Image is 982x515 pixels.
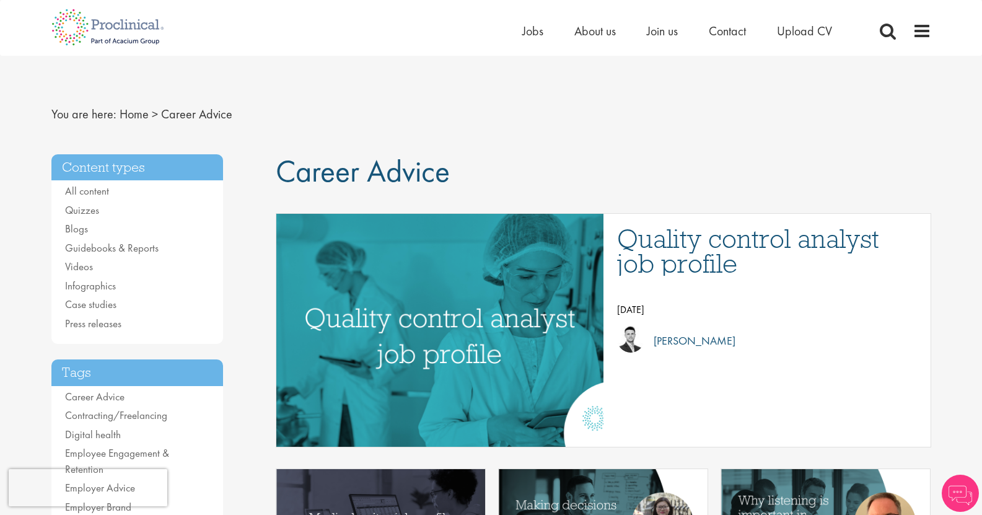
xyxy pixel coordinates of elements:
p: [PERSON_NAME] [644,332,735,350]
a: Press releases [65,317,121,330]
a: Infographics [65,279,116,293]
a: Quizzes [65,203,99,217]
span: > [152,106,158,122]
h3: Content types [51,154,224,181]
img: quality control analyst job profile [216,214,664,447]
a: Quality control analyst job profile [617,226,918,276]
h3: Tags [51,359,224,386]
img: Chatbot [942,475,979,512]
a: Employer Brand [65,500,131,514]
a: Link to a post [276,214,603,447]
a: Joshua Godden [PERSON_NAME] [617,325,918,356]
span: Career Advice [276,151,450,191]
a: Guidebooks & Reports [65,241,159,255]
a: Blogs [65,222,88,235]
a: Upload CV [777,23,832,39]
span: Career Advice [161,106,232,122]
a: Jobs [522,23,543,39]
a: Employee Engagement & Retention [65,446,169,476]
a: About us [574,23,616,39]
a: Videos [65,260,93,273]
span: You are here: [51,106,116,122]
a: breadcrumb link [120,106,149,122]
a: Contracting/Freelancing [65,408,167,422]
a: Career Advice [65,390,125,403]
a: All content [65,184,109,198]
a: Contact [709,23,746,39]
img: Joshua Godden [617,325,644,353]
iframe: reCAPTCHA [9,469,167,506]
a: Join us [647,23,678,39]
a: Case studies [65,297,116,311]
p: [DATE] [617,301,918,319]
a: Digital health [65,428,121,441]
